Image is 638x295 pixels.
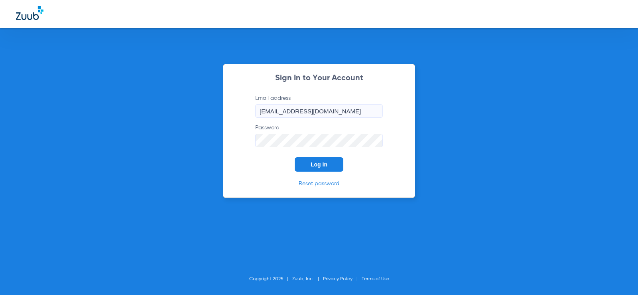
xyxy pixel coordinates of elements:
[243,74,395,82] h2: Sign In to Your Account
[255,104,383,118] input: Email address
[299,181,339,186] a: Reset password
[323,277,352,281] a: Privacy Policy
[292,275,323,283] li: Zuub, Inc.
[255,124,383,147] label: Password
[16,6,43,20] img: Zuub Logo
[255,134,383,147] input: Password
[311,161,327,168] span: Log In
[249,275,292,283] li: Copyright 2025
[598,257,638,295] iframe: Chat Widget
[295,157,343,172] button: Log In
[255,94,383,118] label: Email address
[362,277,389,281] a: Terms of Use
